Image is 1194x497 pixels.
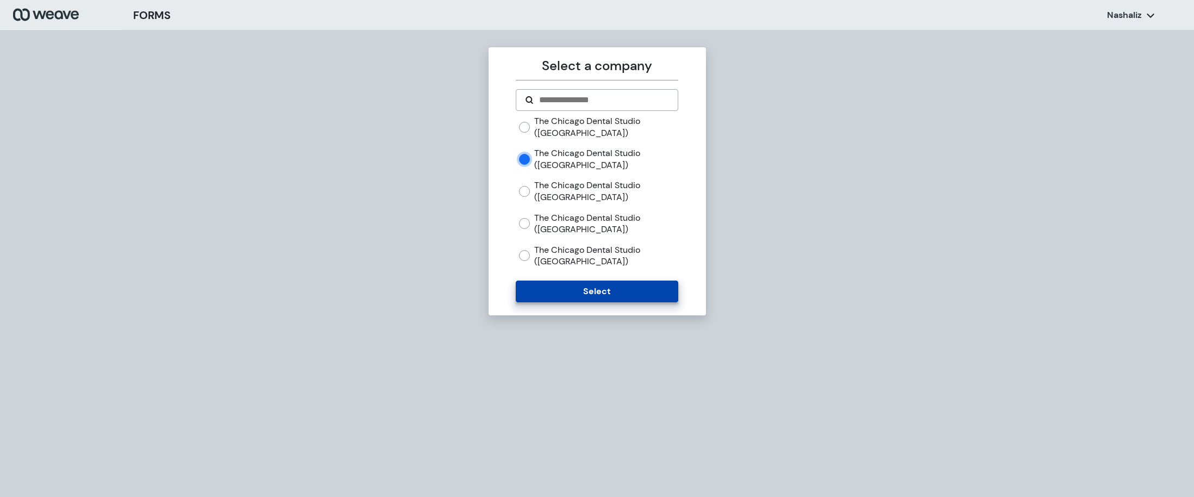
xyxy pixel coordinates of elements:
button: Select [516,281,678,302]
label: The Chicago Dental Studio ([GEOGRAPHIC_DATA]) [534,147,678,171]
label: The Chicago Dental Studio ([GEOGRAPHIC_DATA]) [534,244,678,268]
p: Nashaliz [1107,9,1142,21]
h3: FORMS [133,7,171,23]
label: The Chicago Dental Studio ([GEOGRAPHIC_DATA]) [534,179,678,203]
input: Search [538,94,669,107]
p: Select a company [516,56,678,76]
label: The Chicago Dental Studio ([GEOGRAPHIC_DATA]) [534,212,678,235]
label: The Chicago Dental Studio ([GEOGRAPHIC_DATA]) [534,115,678,139]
